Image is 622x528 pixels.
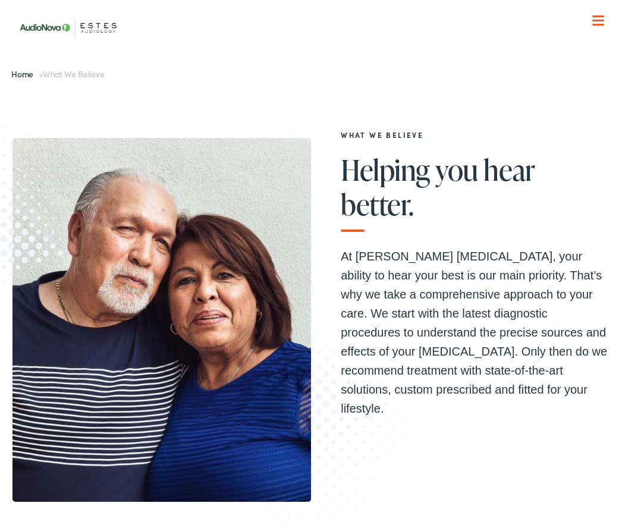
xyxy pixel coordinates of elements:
h2: What We Believe [341,131,610,139]
span: What We Believe [43,68,105,80]
a: Home [11,68,39,80]
span: Helping [341,154,430,186]
a: What We Offer [21,48,610,84]
span: better. [341,188,414,220]
span: you [435,154,478,186]
span: hear [483,154,535,186]
img: Hispanic couple hugging and smiling together [12,138,311,502]
span: » [11,68,105,80]
p: At [PERSON_NAME] [MEDICAL_DATA], your ability to hear your best is our main priority. That’s why ... [341,247,610,418]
